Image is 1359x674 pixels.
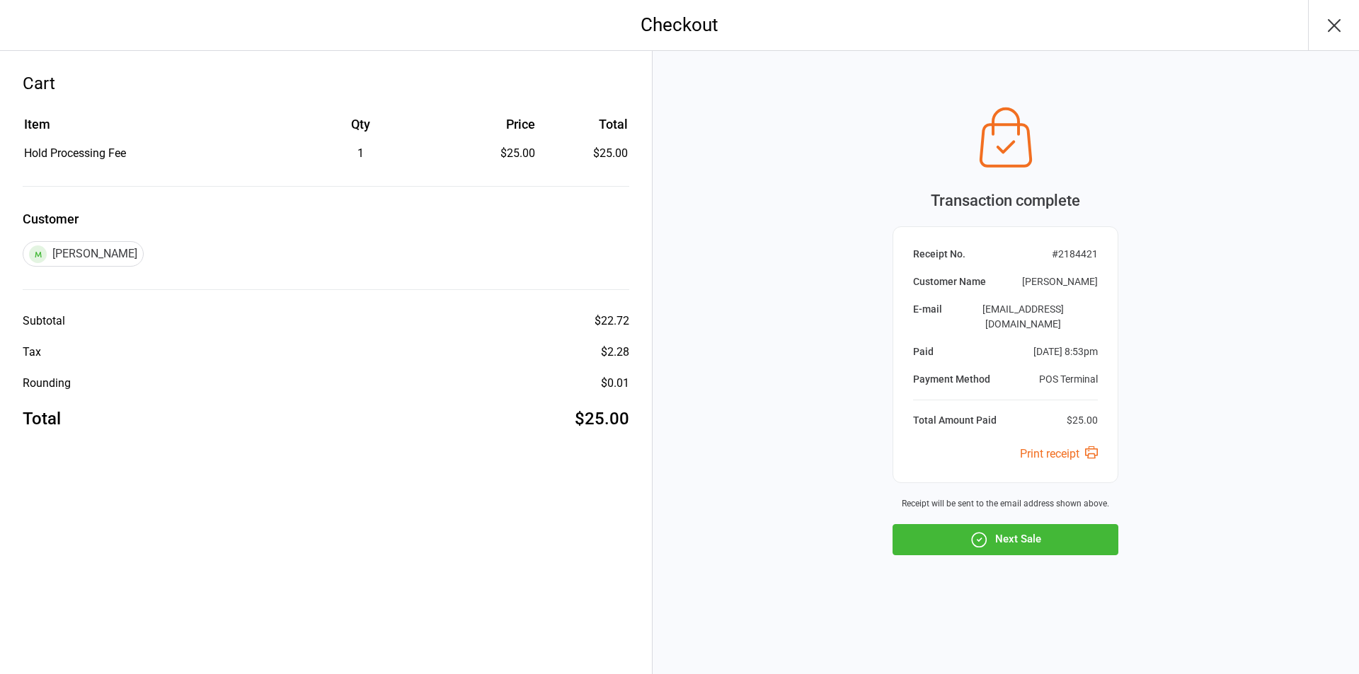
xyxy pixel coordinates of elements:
div: E-mail [913,302,942,332]
div: Customer Name [913,274,986,289]
div: 1 [281,145,440,162]
div: POS Terminal [1039,372,1098,387]
div: $22.72 [595,313,629,330]
div: [DATE] 8:53pm [1033,344,1098,359]
th: Total [541,115,628,144]
div: Rounding [23,375,71,392]
td: $25.00 [541,145,628,162]
th: Item [24,115,280,144]
div: Tax [23,344,41,361]
div: Total Amount Paid [913,413,997,428]
div: # 2184421 [1052,247,1098,262]
div: Price [442,115,535,134]
div: $0.01 [601,375,629,392]
div: [PERSON_NAME] [1022,274,1098,289]
div: $25.00 [442,145,535,162]
button: Next Sale [893,524,1118,555]
div: Subtotal [23,313,65,330]
div: Receipt will be sent to the email address shown above. [893,497,1118,510]
div: $25.00 [575,406,629,431]
div: [EMAIL_ADDRESS][DOMAIN_NAME] [948,302,1098,332]
div: Transaction complete [893,189,1118,212]
div: [PERSON_NAME] [23,241,144,267]
span: Hold Processing Fee [24,146,126,160]
div: Cart [23,71,629,96]
div: Payment Method [913,372,990,387]
div: $25.00 [1067,413,1098,428]
label: Customer [23,209,629,228]
div: Total [23,406,61,431]
div: $2.28 [601,344,629,361]
div: Receipt No. [913,247,965,262]
div: Paid [913,344,934,359]
a: Print receipt [1020,447,1098,460]
th: Qty [281,115,440,144]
